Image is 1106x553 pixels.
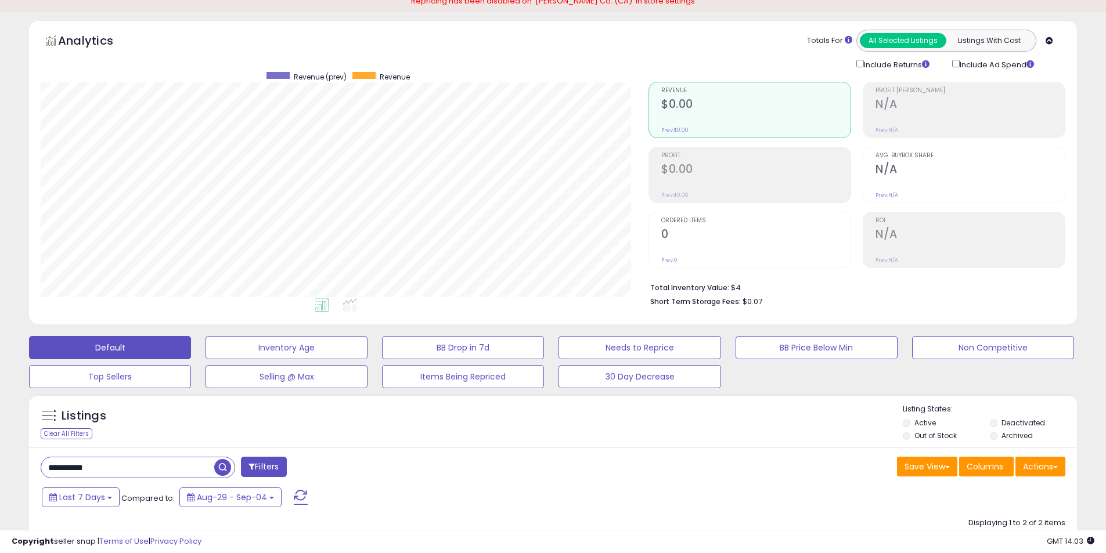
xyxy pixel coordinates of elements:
[848,57,943,71] div: Include Returns
[559,336,720,359] button: Needs to Reprice
[29,336,191,359] button: Default
[99,536,149,547] a: Terms of Use
[903,404,1077,415] p: Listing States:
[914,431,957,440] label: Out of Stock
[968,518,1065,529] div: Displaying 1 to 2 of 2 items
[294,72,347,82] span: Revenue (prev)
[29,365,191,388] button: Top Sellers
[661,191,689,198] small: Prev: $0.00
[380,72,410,82] span: Revenue
[1001,431,1033,440] label: Archived
[661,126,689,133] small: Prev: $0.00
[382,365,544,388] button: Items Being Repriced
[150,536,201,547] a: Privacy Policy
[943,57,1053,71] div: Include Ad Spend
[876,256,898,263] small: Prev: N/A
[661,218,851,224] span: Ordered Items
[1001,418,1045,428] label: Deactivated
[197,491,267,503] span: Aug-29 - Sep-04
[860,33,946,48] button: All Selected Listings
[661,153,851,159] span: Profit
[12,536,54,547] strong: Copyright
[959,457,1014,476] button: Columns
[876,218,1065,224] span: ROI
[807,35,852,46] div: Totals For
[876,191,898,198] small: Prev: N/A
[382,336,544,359] button: BB Drop in 7d
[62,408,106,424] h5: Listings
[914,418,936,428] label: Active
[206,336,368,359] button: Inventory Age
[179,487,282,507] button: Aug-29 - Sep-04
[661,162,851,178] h2: $0.00
[206,365,368,388] button: Selling @ Max
[41,428,92,439] div: Clear All Filters
[912,336,1074,359] button: Non Competitive
[736,336,898,359] button: BB Price Below Min
[897,457,957,476] button: Save View
[559,365,720,388] button: 30 Day Decrease
[967,461,1003,472] span: Columns
[241,457,286,477] button: Filters
[650,280,1057,294] li: $4
[59,491,105,503] span: Last 7 Days
[876,126,898,133] small: Prev: N/A
[650,297,741,306] b: Short Term Storage Fees:
[876,88,1065,94] span: Profit [PERSON_NAME]
[946,33,1032,48] button: Listings With Cost
[876,153,1065,159] span: Avg. Buybox Share
[1047,536,1094,547] span: 2025-09-12 14:03 GMT
[661,97,851,113] h2: $0.00
[121,493,175,504] span: Compared to:
[661,256,678,263] small: Prev: 0
[661,227,851,243] h2: 0
[1015,457,1065,476] button: Actions
[876,162,1065,178] h2: N/A
[650,283,729,292] b: Total Inventory Value:
[876,97,1065,113] h2: N/A
[876,227,1065,243] h2: N/A
[661,88,851,94] span: Revenue
[42,487,120,507] button: Last 7 Days
[743,296,762,307] span: $0.07
[12,536,201,547] div: seller snap | |
[58,32,136,52] h5: Analytics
